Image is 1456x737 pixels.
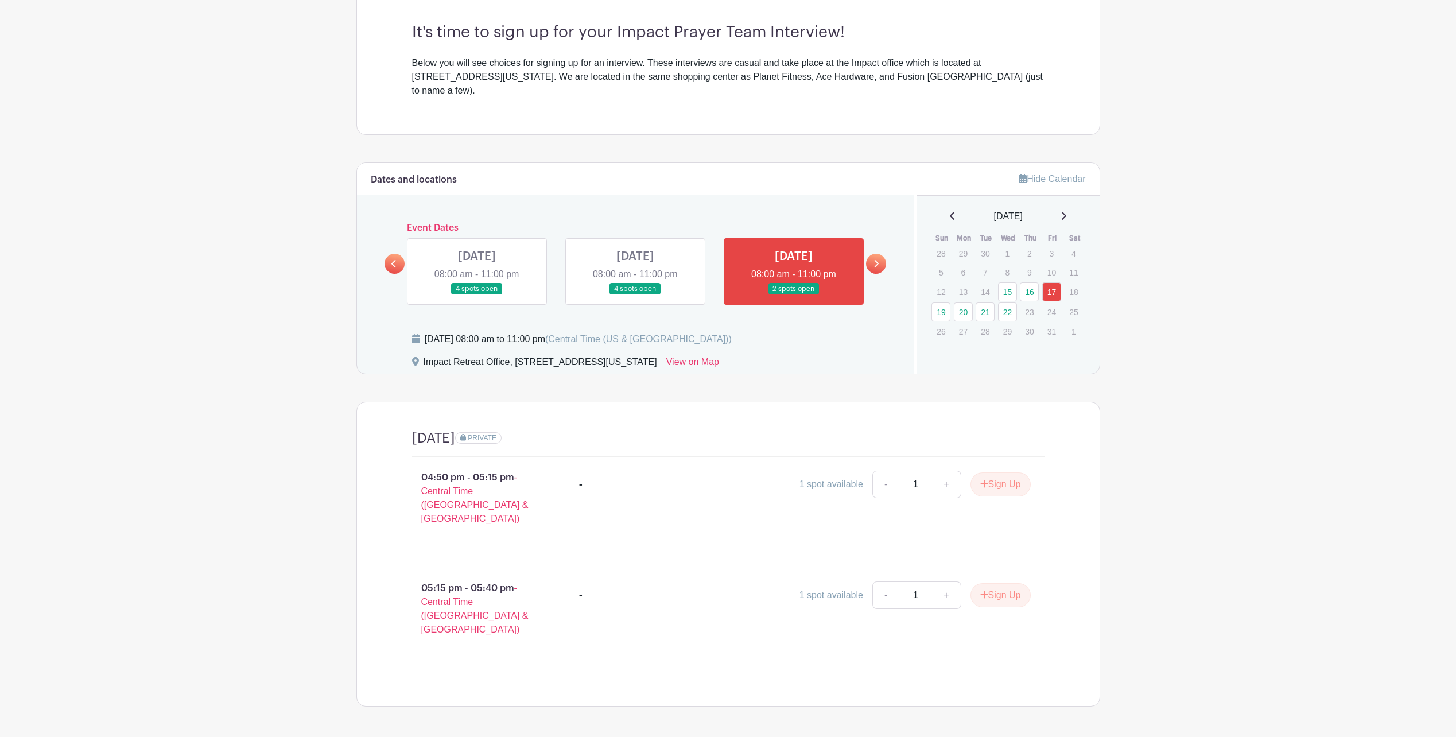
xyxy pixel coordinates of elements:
[954,302,973,321] a: 20
[975,232,997,244] th: Tue
[1064,303,1083,321] p: 25
[394,577,561,641] p: 05:15 pm - 05:40 pm
[872,581,899,609] a: -
[1020,323,1039,340] p: 30
[998,245,1017,262] p: 1
[954,245,973,262] p: 29
[976,263,995,281] p: 7
[412,23,1045,42] h3: It's time to sign up for your Impact Prayer Team Interview!
[970,583,1031,607] button: Sign Up
[1020,282,1039,301] a: 16
[976,283,995,301] p: 14
[872,471,899,498] a: -
[954,283,973,301] p: 13
[421,583,529,634] span: - Central Time ([GEOGRAPHIC_DATA] & [GEOGRAPHIC_DATA])
[1042,323,1061,340] p: 31
[1020,263,1039,281] p: 9
[579,478,583,491] div: -
[931,263,950,281] p: 5
[1019,232,1042,244] th: Thu
[579,588,583,602] div: -
[1020,303,1039,321] p: 23
[394,466,561,530] p: 04:50 pm - 05:15 pm
[1064,323,1083,340] p: 1
[1063,232,1086,244] th: Sat
[1064,245,1083,262] p: 4
[468,434,496,442] span: PRIVATE
[405,223,867,234] h6: Event Dates
[953,232,976,244] th: Mon
[412,56,1045,98] div: Below you will see choices for signing up for an interview. These interviews are casual and take ...
[954,323,973,340] p: 27
[976,245,995,262] p: 30
[1064,283,1083,301] p: 18
[799,478,863,491] div: 1 spot available
[970,472,1031,496] button: Sign Up
[371,174,457,185] h6: Dates and locations
[954,263,973,281] p: 6
[1042,263,1061,281] p: 10
[931,232,953,244] th: Sun
[931,302,950,321] a: 19
[994,210,1023,223] span: [DATE]
[545,334,732,344] span: (Central Time (US & [GEOGRAPHIC_DATA]))
[932,471,961,498] a: +
[998,302,1017,321] a: 22
[976,302,995,321] a: 21
[1019,174,1085,184] a: Hide Calendar
[1064,263,1083,281] p: 11
[931,283,950,301] p: 12
[931,245,950,262] p: 28
[412,430,455,447] h4: [DATE]
[1020,245,1039,262] p: 2
[1042,232,1064,244] th: Fri
[1042,245,1061,262] p: 3
[421,472,529,523] span: - Central Time ([GEOGRAPHIC_DATA] & [GEOGRAPHIC_DATA])
[932,581,961,609] a: +
[1042,282,1061,301] a: 17
[998,282,1017,301] a: 15
[976,323,995,340] p: 28
[1042,303,1061,321] p: 24
[425,332,732,346] div: [DATE] 08:00 am to 11:00 pm
[799,588,863,602] div: 1 spot available
[998,263,1017,281] p: 8
[998,323,1017,340] p: 29
[931,323,950,340] p: 26
[997,232,1020,244] th: Wed
[424,355,657,374] div: Impact Retreat Office, [STREET_ADDRESS][US_STATE]
[666,355,719,374] a: View on Map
